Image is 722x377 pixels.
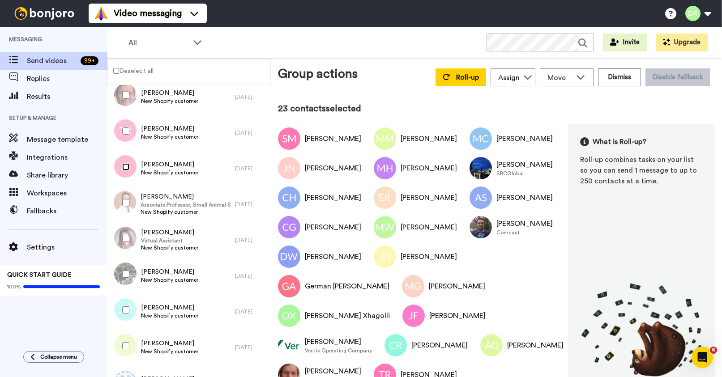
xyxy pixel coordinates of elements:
[498,72,520,83] div: Assign
[141,244,198,251] span: New Shopify customer
[27,152,107,163] span: Integrations
[305,133,361,144] div: [PERSON_NAME]
[23,351,84,363] button: Collapse menu
[81,56,98,65] div: 99 +
[141,192,231,201] span: [PERSON_NAME]
[128,38,188,48] span: All
[235,93,266,101] div: [DATE]
[108,65,154,76] label: Deselect all
[278,216,300,238] img: Image of Clinton Gilliland
[598,68,641,86] button: Dismiss
[436,68,486,86] button: Roll-up
[278,186,300,209] img: Image of Carl H Byker
[305,251,361,262] div: [PERSON_NAME]
[496,229,553,236] div: Comcast
[656,34,708,51] button: Upgrade
[235,237,266,244] div: [DATE]
[411,340,468,351] div: [PERSON_NAME]
[645,68,710,86] button: Disable fallback
[278,127,300,150] img: Image of Slawek Miazga
[384,334,407,356] img: Image of Charles Rogers
[141,169,198,176] span: New Shopify customer
[429,281,485,292] div: [PERSON_NAME]
[11,7,78,20] img: bj-logo-header-white.svg
[402,275,424,297] img: Image of Matthew Goldsmith
[27,170,107,181] span: Share library
[401,163,457,174] div: [PERSON_NAME]
[141,303,198,312] span: [PERSON_NAME]
[401,133,457,144] div: [PERSON_NAME]
[141,201,231,208] span: Associate Professor, Small Animal Surgery
[305,310,390,321] div: [PERSON_NAME] Xhagolli
[278,65,358,86] div: Group actions
[27,73,107,84] span: Replies
[496,192,553,203] div: [PERSON_NAME]
[402,305,425,327] img: Image of Joseph Fleming
[692,347,713,368] iframe: Intercom live chat
[113,68,119,74] input: Deselect all
[27,242,107,253] span: Settings
[456,74,479,81] span: Roll-up
[305,222,361,233] div: [PERSON_NAME]
[603,34,647,51] button: Invite
[496,170,553,177] div: SBCGlobal
[235,344,266,351] div: [DATE]
[141,133,198,140] span: New Shopify customer
[374,186,396,209] img: Image of Edward Ralston
[710,347,717,354] span: 6
[374,157,396,179] img: Image of Myra Heinrich
[141,348,198,355] span: New Shopify customer
[235,165,266,172] div: [DATE]
[7,283,21,290] span: 100%
[401,222,457,233] div: [PERSON_NAME]
[580,154,703,186] div: Roll-up combines tasks on your list so you can send 1 message to up to 250 contacts at a time.
[141,89,198,97] span: [PERSON_NAME]
[593,136,646,147] span: What is Roll-up?
[27,55,77,66] span: Send videos
[141,267,198,276] span: [PERSON_NAME]
[480,334,503,356] img: Image of Alfredo Garcia
[141,228,198,237] span: [PERSON_NAME]
[470,186,492,209] img: Image of Alejandro Salvador
[278,246,300,268] img: Image of Donald White
[27,134,107,145] span: Message template
[305,281,389,292] div: German [PERSON_NAME]
[141,97,198,105] span: New Shopify customer
[235,272,266,280] div: [DATE]
[305,347,372,354] div: Veritiv Operating Company
[374,246,396,268] img: Image of Jorja E Hernandez
[507,340,564,351] div: [PERSON_NAME]
[141,208,231,216] span: New Shopify customer
[429,310,486,321] div: [PERSON_NAME]
[580,283,703,377] img: joro-roll.png
[141,339,198,348] span: [PERSON_NAME]
[470,216,492,238] img: Image of Eric Kulikauskas
[141,312,198,319] span: New Shopify customer
[141,124,198,133] span: [PERSON_NAME]
[235,129,266,136] div: [DATE]
[305,192,361,203] div: [PERSON_NAME]
[278,334,300,356] img: Image of Jose Burgos
[141,276,198,284] span: New Shopify customer
[496,218,553,229] div: [PERSON_NAME]
[470,127,492,150] img: Image of Madeleine Cule
[496,159,553,170] div: [PERSON_NAME]
[27,206,107,216] span: Fallbacks
[235,201,266,208] div: [DATE]
[278,102,715,115] div: 23 contacts selected
[114,7,182,20] span: Video messaging
[235,308,266,315] div: [DATE]
[305,366,361,377] div: [PERSON_NAME]
[401,192,457,203] div: [PERSON_NAME]
[278,275,300,297] img: Image of German Alonso
[27,91,107,102] span: Results
[547,72,572,83] span: Move
[7,272,72,278] span: QUICK START GUIDE
[278,305,300,327] img: Image of Orens Xhagolli
[141,237,198,244] span: Virtual Assistant
[278,157,300,179] img: Image of Jeff Nemic
[305,163,361,174] div: [PERSON_NAME]
[496,133,553,144] div: [PERSON_NAME]
[374,127,396,150] img: Image of Marguerite Mancini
